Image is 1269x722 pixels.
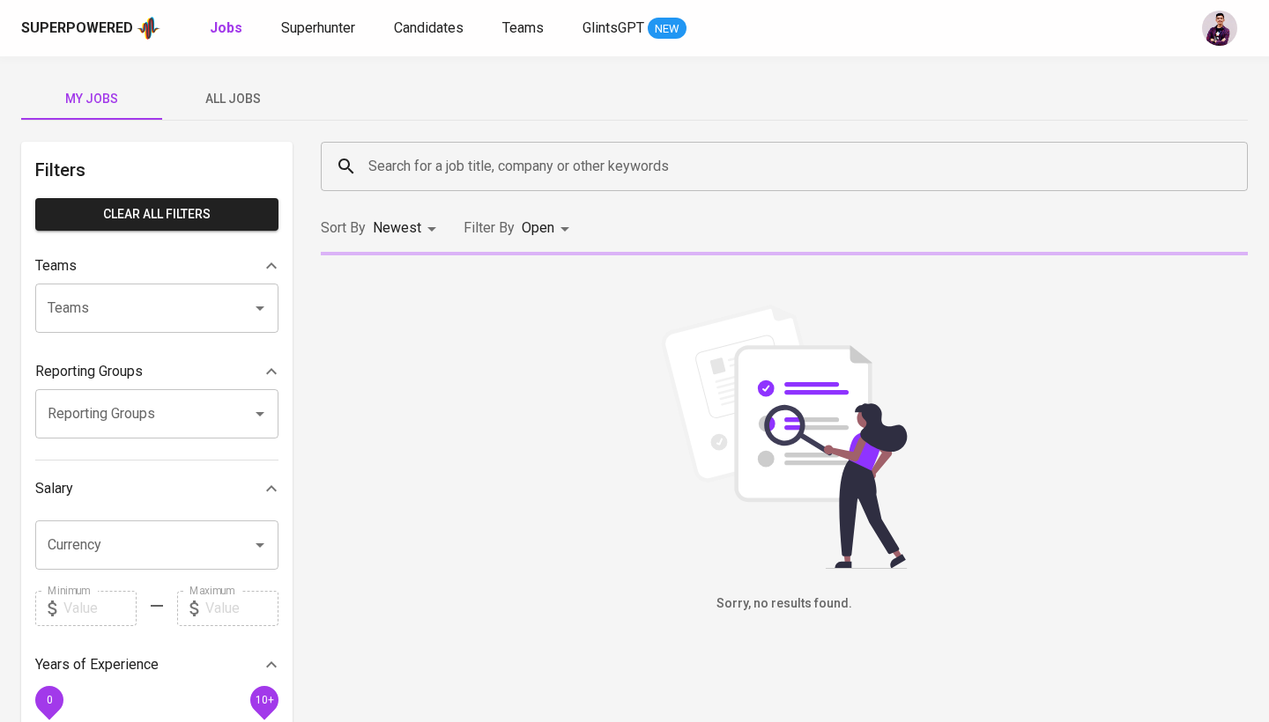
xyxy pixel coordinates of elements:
p: Reporting Groups [35,361,143,382]
a: Teams [502,18,547,40]
div: Open [522,212,575,245]
input: Value [63,591,137,626]
a: Candidates [394,18,467,40]
a: Superpoweredapp logo [21,15,160,41]
span: GlintsGPT [583,19,644,36]
button: Open [248,402,272,426]
div: Newest [373,212,442,245]
div: Superpowered [21,18,133,39]
img: file_searching.svg [652,305,916,569]
span: 10+ [255,693,273,705]
b: Jobs [210,19,242,36]
input: Value [205,591,278,626]
img: erwin@glints.com [1202,11,1237,46]
img: app logo [137,15,160,41]
p: Filter By [464,217,515,239]
span: My Jobs [32,88,152,110]
p: Newest [373,217,421,239]
p: Salary [35,478,73,499]
a: Superhunter [281,18,359,40]
h6: Sorry, no results found. [321,594,1248,614]
span: 0 [46,693,52,705]
span: Teams [502,19,544,36]
div: Salary [35,471,278,506]
a: Jobs [210,18,246,40]
span: All Jobs [173,88,293,110]
button: Clear All filters [35,198,278,231]
div: Reporting Groups [35,354,278,389]
p: Teams [35,255,77,276]
p: Years of Experience [35,654,159,675]
span: Open [522,219,554,236]
h6: Filters [35,156,278,184]
div: Years of Experience [35,647,278,682]
p: Sort By [321,217,366,239]
span: Candidates [394,19,464,36]
button: Open [248,533,272,557]
span: Superhunter [281,19,355,36]
span: Clear All filters [49,203,264,225]
a: GlintsGPT NEW [583,18,686,40]
div: Teams [35,248,278,284]
button: Open [248,296,272,320]
span: NEW [648,20,686,38]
